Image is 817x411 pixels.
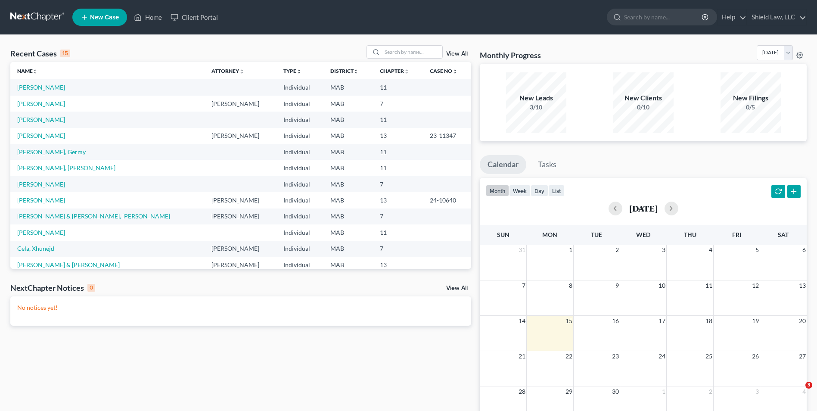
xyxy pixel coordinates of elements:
[166,9,222,25] a: Client Portal
[205,96,276,112] td: [PERSON_NAME]
[708,245,713,255] span: 4
[205,257,276,273] td: [PERSON_NAME]
[323,144,373,160] td: MAB
[239,69,244,74] i: unfold_more
[732,231,741,238] span: Fri
[565,351,573,361] span: 22
[705,280,713,291] span: 11
[17,181,65,188] a: [PERSON_NAME]
[506,93,566,103] div: New Leads
[615,245,620,255] span: 2
[636,231,650,238] span: Wed
[373,79,423,95] td: 11
[658,280,666,291] span: 10
[568,245,573,255] span: 1
[205,192,276,208] td: [PERSON_NAME]
[373,128,423,144] td: 13
[17,132,65,139] a: [PERSON_NAME]
[755,386,760,397] span: 3
[661,245,666,255] span: 3
[518,316,526,326] span: 14
[568,280,573,291] span: 8
[323,160,373,176] td: MAB
[751,316,760,326] span: 19
[17,212,170,220] a: [PERSON_NAME] & [PERSON_NAME], [PERSON_NAME]
[373,257,423,273] td: 13
[480,155,526,174] a: Calendar
[323,128,373,144] td: MAB
[518,386,526,397] span: 28
[276,224,324,240] td: Individual
[130,9,166,25] a: Home
[283,68,301,74] a: Typeunfold_more
[205,209,276,224] td: [PERSON_NAME]
[805,382,812,389] span: 3
[611,386,620,397] span: 30
[276,160,324,176] td: Individual
[373,112,423,128] td: 11
[531,185,548,196] button: day
[751,280,760,291] span: 12
[323,257,373,273] td: MAB
[373,192,423,208] td: 13
[373,160,423,176] td: 11
[747,9,806,25] a: Shield Law, LLC
[354,69,359,74] i: unfold_more
[611,316,620,326] span: 16
[591,231,602,238] span: Tue
[330,68,359,74] a: Districtunfold_more
[452,69,457,74] i: unfold_more
[373,144,423,160] td: 11
[17,303,464,312] p: No notices yet!
[565,386,573,397] span: 29
[778,231,789,238] span: Sat
[751,351,760,361] span: 26
[17,245,54,252] a: Cela, Xhunejd
[548,185,565,196] button: list
[615,280,620,291] span: 9
[17,164,115,171] a: [PERSON_NAME], [PERSON_NAME]
[486,185,509,196] button: month
[276,128,324,144] td: Individual
[705,351,713,361] span: 25
[430,68,457,74] a: Case Nounfold_more
[33,69,38,74] i: unfold_more
[276,209,324,224] td: Individual
[276,79,324,95] td: Individual
[708,386,713,397] span: 2
[276,112,324,128] td: Individual
[480,50,541,60] h3: Monthly Progress
[17,68,38,74] a: Nameunfold_more
[613,103,674,112] div: 0/10
[323,79,373,95] td: MAB
[705,316,713,326] span: 18
[17,148,86,156] a: [PERSON_NAME], Germy
[611,351,620,361] span: 23
[323,176,373,192] td: MAB
[17,229,65,236] a: [PERSON_NAME]
[684,231,696,238] span: Thu
[205,128,276,144] td: [PERSON_NAME]
[10,48,70,59] div: Recent Cases
[404,69,409,74] i: unfold_more
[565,316,573,326] span: 15
[17,116,65,123] a: [PERSON_NAME]
[798,280,807,291] span: 13
[721,103,781,112] div: 0/5
[497,231,509,238] span: Sun
[755,245,760,255] span: 5
[658,351,666,361] span: 24
[373,241,423,257] td: 7
[90,14,119,21] span: New Case
[382,46,442,58] input: Search by name...
[17,84,65,91] a: [PERSON_NAME]
[323,209,373,224] td: MAB
[801,245,807,255] span: 6
[446,285,468,291] a: View All
[373,224,423,240] td: 11
[613,93,674,103] div: New Clients
[276,96,324,112] td: Individual
[721,93,781,103] div: New Filings
[373,209,423,224] td: 7
[276,176,324,192] td: Individual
